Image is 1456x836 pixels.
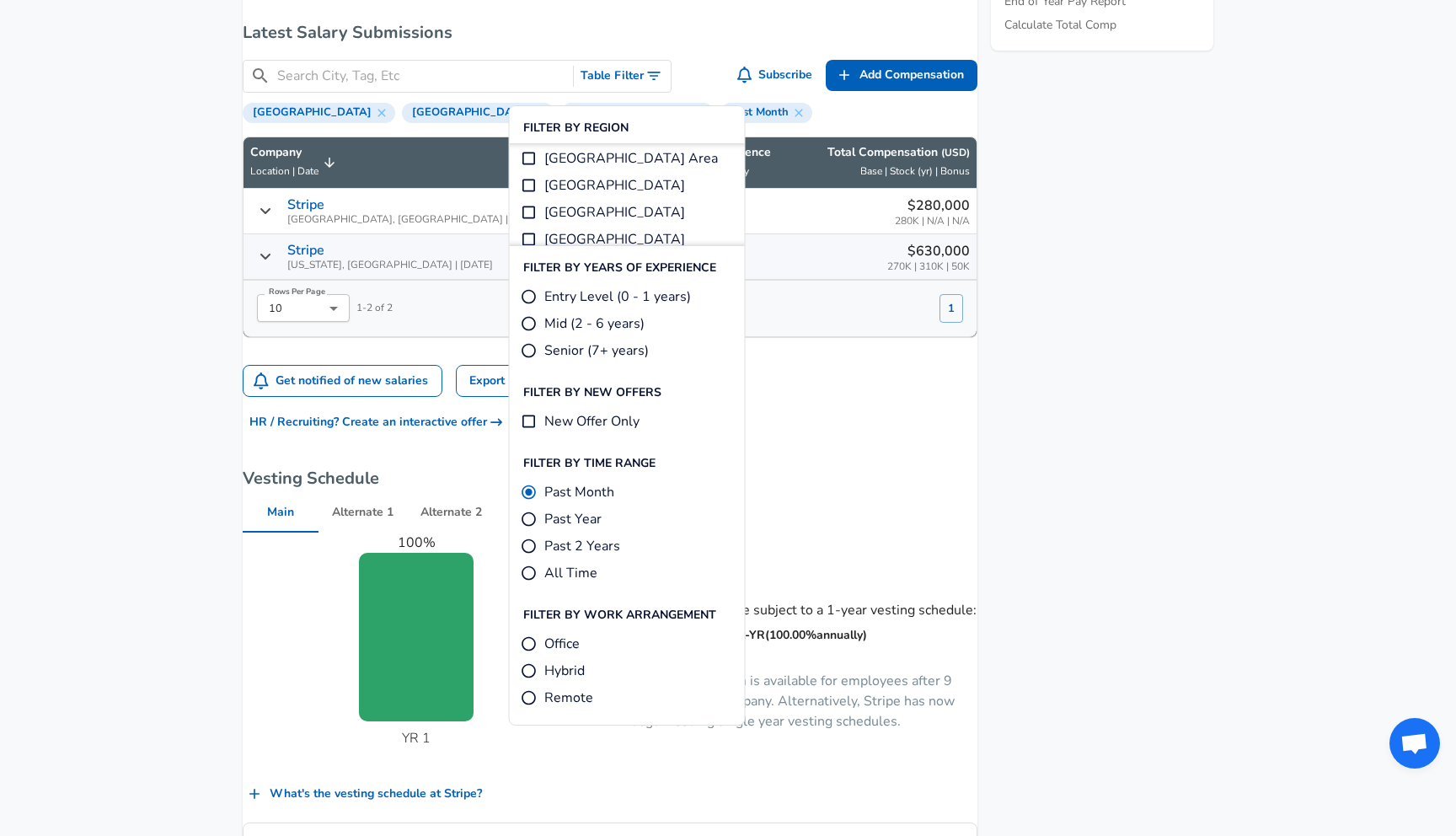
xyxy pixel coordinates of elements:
a: Add Compensation [826,60,977,91]
p: $280,000 [895,196,970,216]
span: Mid (2 - 6 years) [544,313,645,334]
p: 100 % [398,533,436,553]
p: Filter By New Offers [523,384,661,401]
span: [GEOGRAPHIC_DATA] Area [544,148,718,169]
div: 10 [257,294,350,322]
span: [GEOGRAPHIC_DATA], [GEOGRAPHIC_DATA] | [DATE] [287,214,543,225]
p: An RSU refresh is available for employees after 9 months in the company. Alternatively, Stripe ha... [630,671,977,731]
p: $630,000 [887,241,970,261]
p: 100 % vests in the 1st - YR ( 100.00 % annually ) [630,627,867,644]
a: Calculate Total Comp [1004,17,1116,34]
div: [GEOGRAPHIC_DATA] [402,103,554,123]
span: Base | Stock (yr) | Bonus [860,164,970,178]
p: Filter By Work Arrangement [523,607,716,624]
a: Export Data [456,365,549,398]
p: YR 1 [402,728,431,748]
button: HR / Recruiting? Create an interactive offer [243,407,509,438]
span: Entry Level (0 - 1 years) [544,287,691,307]
div: vesting schedule options [243,492,977,533]
span: Past Year [544,509,602,529]
span: All Time [544,563,597,583]
div: 1 - 2 of 2 [244,281,393,323]
span: [GEOGRAPHIC_DATA] [405,105,538,119]
h6: Vesting Schedule [243,465,977,492]
p: Stripe [287,243,324,258]
span: [GEOGRAPHIC_DATA] [544,175,685,196]
button: Get notified of new salaries [244,366,442,397]
span: HR / Recruiting? Create an interactive offer [249,412,502,433]
button: Toggle Search Filters [574,61,671,92]
div: [GEOGRAPHIC_DATA] [561,103,714,123]
span: Past Month [544,482,614,502]
span: New Offer Only [544,411,640,431]
span: Senior (7+ years) [544,340,649,361]
span: Remote [544,688,593,708]
p: Filter By Years Of Experience [523,260,716,276]
h6: Latest Salary Submissions [243,19,977,46]
p: Filter By Region [523,120,629,137]
h5: RSU [630,560,977,587]
span: 280K | N/A | N/A [895,216,970,227]
button: 1 [939,294,963,323]
span: CompanyLocation | Date [250,144,340,181]
span: Office [544,634,580,654]
button: Main [243,492,318,533]
span: [GEOGRAPHIC_DATA] [544,202,685,222]
button: Subscribe [734,60,820,91]
p: Total Compensation [827,144,970,161]
span: Add Compensation [859,65,964,86]
button: What's the vesting schedule at Stripe? [243,779,489,810]
span: Hybrid [544,661,585,681]
input: Search City, Tag, Etc [277,66,566,87]
span: Past 2 Years [544,536,620,556]
table: Salary Submissions [243,137,977,338]
div: Open chat [1389,718,1440,769]
span: Past Month [724,105,795,119]
span: [US_STATE], [GEOGRAPHIC_DATA] | [DATE] [287,260,493,271]
p: At Stripe, RSUs are subject to a 1-year vesting schedule: [630,600,977,620]
div: [GEOGRAPHIC_DATA] [243,103,395,123]
span: Total Compensation (USD) Base | Stock (yr) | Bonus [793,144,970,181]
p: Stripe [287,197,324,212]
button: Alternate 2 [407,492,495,533]
h6: Stock Type [630,533,977,560]
button: Alternate 1 [318,492,407,533]
label: Rows Per Page [269,287,325,297]
div: Past Month [720,103,812,123]
p: Filter By Time Range [523,455,656,472]
span: [GEOGRAPHIC_DATA] [246,105,378,119]
span: Location | Date [250,164,318,178]
button: (USD) [941,146,970,160]
span: [GEOGRAPHIC_DATA] [544,229,685,249]
span: 270K | 310K | 50K [887,261,970,272]
p: Company [250,144,318,161]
